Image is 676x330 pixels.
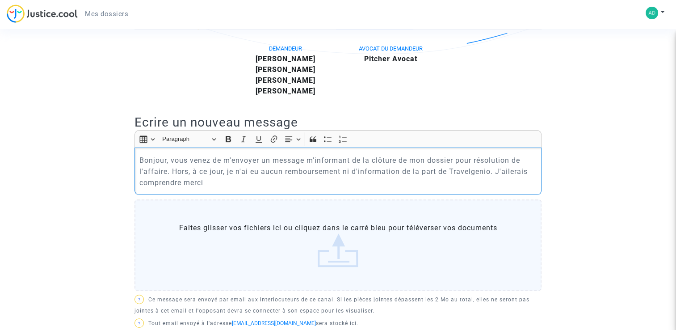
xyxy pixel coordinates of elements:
[158,132,220,146] button: Paragraph
[256,87,315,95] b: [PERSON_NAME]
[78,7,135,21] a: Mes dossiers
[85,10,128,18] span: Mes dossiers
[134,130,542,148] div: Editor toolbar
[232,320,316,326] a: [EMAIL_ADDRESS][DOMAIN_NAME]
[138,321,141,326] span: ?
[256,65,315,74] b: [PERSON_NAME]
[646,7,658,19] img: 41b295072ada127f7f41a527d582f123
[134,148,542,195] div: Rich Text Editor, main
[138,297,141,302] span: ?
[162,134,209,144] span: Paragraph
[139,155,537,188] p: Bonjour, vous venez de m'envoyer un message m'informant de la clôture de mon dossier pour résolut...
[359,45,423,52] span: AVOCAT DU DEMANDEUR
[134,294,542,317] p: Ce message sera envoyé par email aux interlocuteurs de ce canal. Si les pièces jointes dépassent ...
[269,45,302,52] span: DEMANDEUR
[7,4,78,23] img: jc-logo.svg
[364,55,417,63] b: Pitcher Avocat
[134,114,542,130] h2: Ecrire un nouveau message
[256,55,315,63] b: [PERSON_NAME]
[256,76,315,85] b: [PERSON_NAME]
[134,318,542,329] p: Tout email envoyé à l'adresse sera stocké ici.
